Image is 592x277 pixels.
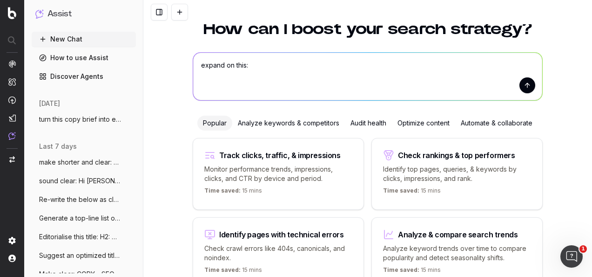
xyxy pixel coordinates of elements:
span: Time saved: [383,187,419,194]
img: Assist [35,9,44,18]
p: 15 mins [383,187,441,198]
img: Studio [8,114,16,122]
span: Generate a top-line list of optimised SE [39,214,121,223]
span: 1 [579,245,587,253]
div: Analyze & compare search trends [398,231,518,238]
button: make shorter and clear: Online only, sho [32,155,136,170]
button: sound clear: Hi [PERSON_NAME], I hope you're well. [32,173,136,188]
button: Generate a top-line list of optimised SE [32,211,136,226]
img: My account [8,255,16,262]
p: Analyze keyword trends over time to compare popularity and detect seasonality shifts. [383,244,531,263]
button: Re-write the below as clear notes: Art [32,192,136,207]
a: Discover Agents [32,69,136,84]
span: [DATE] [39,99,60,108]
button: Editorialise this title: H2: TOP OF THE [32,229,136,244]
p: Check crawl errors like 404s, canonicals, and noindex. [204,244,352,263]
p: Monitor performance trends, impressions, clicks, and CTR by device and period. [204,165,352,183]
img: Activation [8,96,16,104]
div: Optimize content [392,116,455,131]
span: Re-write the below as clear notes: Art [39,195,121,204]
span: Time saved: [383,266,419,273]
img: Setting [8,237,16,244]
p: 15 mins [204,187,262,198]
img: Intelligence [8,78,16,86]
button: New Chat [32,32,136,47]
div: Automate & collaborate [455,116,538,131]
img: Switch project [9,156,15,163]
span: sound clear: Hi [PERSON_NAME], I hope you're well. [39,176,121,186]
div: Audit health [345,116,392,131]
span: make shorter and clear: Online only, sho [39,158,121,167]
span: Time saved: [204,266,241,273]
img: Botify logo [8,7,16,19]
button: Suggest an optimized title and descripti [32,248,136,263]
div: Identify pages with technical errors [219,231,344,238]
span: Editorialise this title: H2: TOP OF THE [39,232,121,242]
img: Assist [8,132,16,140]
span: Time saved: [204,187,241,194]
div: Popular [197,116,232,131]
span: turn this copy brief into event copy: In [39,115,121,124]
a: How to use Assist [32,50,136,65]
button: turn this copy brief into event copy: In [32,112,136,127]
textarea: expand on this: [193,53,542,100]
p: Identify top pages, queries, & keywords by clicks, impressions, and rank. [383,165,531,183]
div: Check rankings & top performers [398,152,515,159]
span: Suggest an optimized title and descripti [39,251,121,260]
img: Analytics [8,60,16,68]
div: Analyze keywords & competitors [232,116,345,131]
button: Assist [35,7,132,21]
h1: Assist [47,7,72,21]
h1: How can I boost your search strategy? [193,21,543,37]
div: Track clicks, traffic, & impressions [219,152,341,159]
span: last 7 days [39,142,77,151]
iframe: Intercom live chat [560,245,583,268]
